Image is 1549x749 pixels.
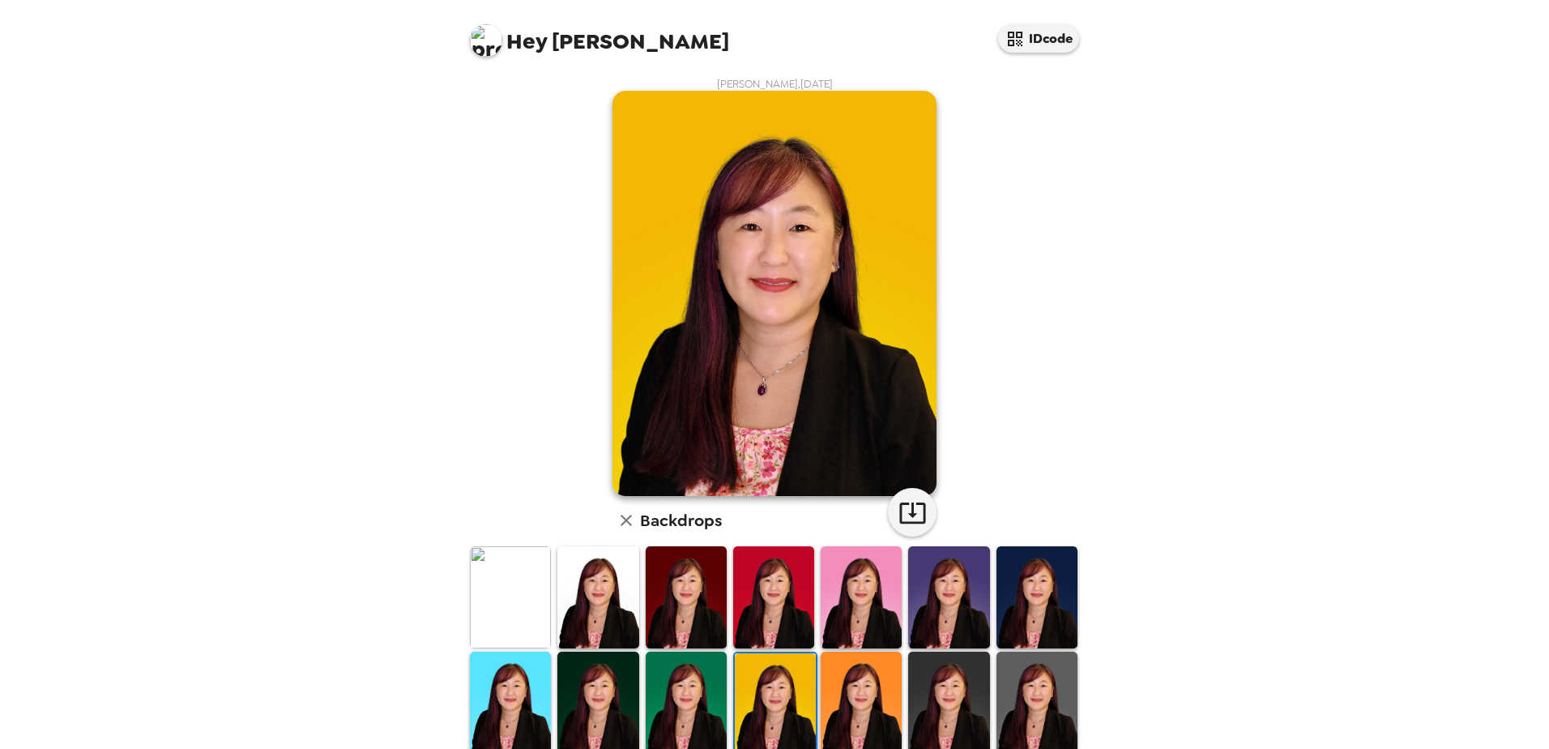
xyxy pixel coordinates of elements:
span: Hey [506,27,547,56]
img: profile pic [470,24,502,57]
span: [PERSON_NAME] , [DATE] [717,77,833,91]
span: [PERSON_NAME] [470,16,729,53]
button: IDcode [998,24,1079,53]
img: user [612,91,937,496]
h6: Backdrops [640,507,722,533]
img: Original [470,546,551,648]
